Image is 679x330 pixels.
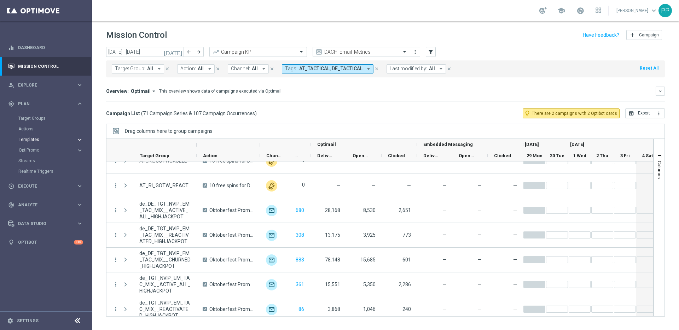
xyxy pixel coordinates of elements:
[125,128,213,134] div: Row Groups
[156,66,162,72] i: arrow_drop_down
[269,65,275,73] button: close
[139,225,191,244] span: de_DE_TGT_NVIP_EM_TAC_MIX__REACTIVATED_HIGHJACKPOT
[442,207,446,213] span: —
[325,282,340,287] span: 15,551
[478,257,482,263] span: —
[266,230,277,241] div: Optimail
[372,183,376,188] span: —
[336,183,340,188] span: —
[147,66,153,72] span: All
[513,158,517,164] span: —
[139,250,191,269] span: de_DE_TGT_NVIP_EM_TAC_MIX__CHURNED_HIGHJACKPOT
[8,183,83,189] button: play_circle_outline Execute keyboard_arrow_right
[207,66,213,72] i: arrow_drop_down
[428,49,434,55] i: filter_alt
[18,155,91,166] div: Streams
[8,202,83,208] button: track_changes Analyze keyboard_arrow_right
[570,142,584,147] span: [DATE]
[266,254,277,266] div: Optimail
[513,282,517,287] span: —
[407,183,411,188] span: —
[325,207,340,213] span: 28,168
[19,137,69,142] span: Templates
[459,153,476,158] span: Opened
[212,48,219,55] i: trending_up
[8,101,14,107] i: gps_fixed
[8,82,83,88] button: person_search Explore keyboard_arrow_right
[8,183,14,189] i: play_circle_outline
[513,207,517,213] span: —
[513,257,517,263] span: —
[426,47,436,57] button: filter_alt
[363,232,376,238] span: 3,925
[438,66,444,72] i: arrow_drop_down
[8,202,76,208] div: Analyze
[402,232,411,238] span: 773
[215,66,220,71] i: close
[266,304,277,315] img: Optimail
[442,282,446,287] span: —
[523,108,620,118] button: lightbulb_outline There are 2 campaigns with 2 Optibot cards
[478,306,482,312] span: —
[18,169,74,174] a: Realtime Triggers
[336,158,340,164] span: —
[112,281,119,288] button: more_vert
[112,232,119,238] button: more_vert
[8,220,76,227] div: Data Studio
[8,101,83,107] button: gps_fixed Plan keyboard_arrow_right
[298,305,305,314] button: 86
[76,147,83,154] i: keyboard_arrow_right
[639,33,659,37] span: Campaign
[8,45,83,51] button: equalizer Dashboard
[363,306,376,312] span: 1,046
[657,161,662,179] span: Columns
[112,257,119,263] i: more_vert
[650,7,658,14] span: keyboard_arrow_down
[302,182,305,188] label: 0
[203,153,217,158] span: Action
[315,48,323,55] i: preview
[164,65,170,73] button: close
[112,207,119,213] i: more_vert
[317,153,334,158] span: Delivered
[8,239,14,246] i: lightbulb
[112,306,119,312] button: more_vert
[629,32,635,38] i: add
[639,64,659,72] button: Reset All
[295,280,305,289] button: 361
[423,153,440,158] span: Delivered
[494,153,511,158] span: Clicked
[106,248,295,272] div: Press SPACE to select this row.
[8,64,83,69] button: Mission Control
[295,231,305,240] button: 308
[269,66,274,71] i: close
[373,65,380,73] button: close
[228,64,269,73] button: Channel: All arrow_drop_down
[215,65,221,73] button: close
[8,240,83,245] div: lightbulb Optibot +10
[209,47,307,57] ng-select: Campaign KPI
[18,116,74,121] a: Target Groups
[125,128,213,134] span: Drag columns here to group campaigns
[317,142,336,147] span: Optimail
[18,147,83,153] button: OptiPromo keyboard_arrow_right
[620,153,630,158] span: 3 Fri
[141,110,143,117] span: (
[313,47,410,57] ng-select: DACH_Email_Metrics
[8,221,83,226] button: Data Studio keyboard_arrow_right
[7,318,13,324] i: settings
[478,207,482,213] span: —
[8,202,14,208] i: track_changes
[194,47,204,57] button: arrow_forward
[399,207,411,213] span: 2,651
[18,83,76,87] span: Explore
[266,279,277,290] img: Optimail
[18,113,91,124] div: Target Groups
